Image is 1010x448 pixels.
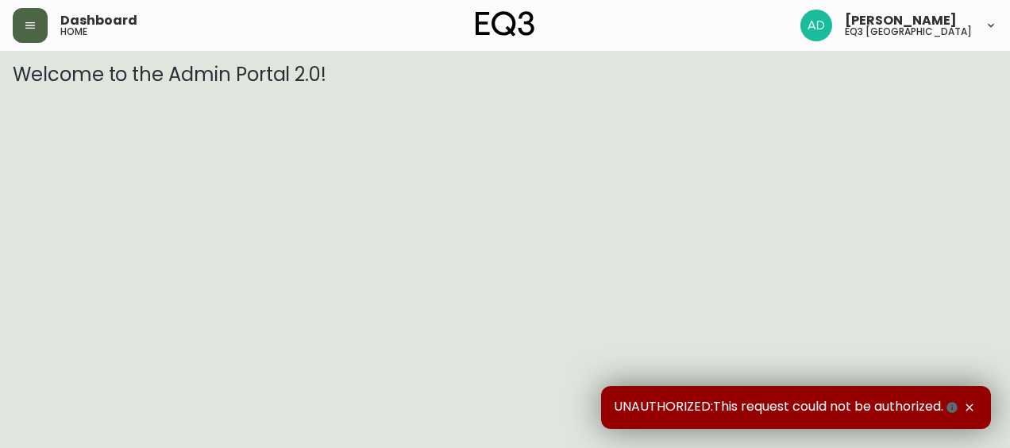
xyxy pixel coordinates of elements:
img: 308eed972967e97254d70fe596219f44 [800,10,832,41]
span: [PERSON_NAME] [845,14,957,27]
h5: eq3 [GEOGRAPHIC_DATA] [845,27,972,37]
img: logo [476,11,534,37]
h3: Welcome to the Admin Portal 2.0! [13,64,997,86]
span: Dashboard [60,14,137,27]
span: UNAUTHORIZED:This request could not be authorized. [614,399,961,416]
h5: home [60,27,87,37]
